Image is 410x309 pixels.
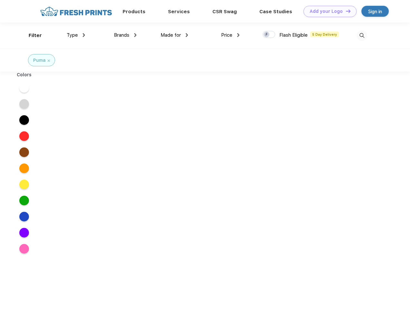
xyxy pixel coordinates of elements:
[168,9,190,14] a: Services
[237,33,239,37] img: dropdown.png
[83,33,85,37] img: dropdown.png
[123,9,145,14] a: Products
[310,32,339,37] span: 5 Day Delivery
[38,6,114,17] img: fo%20logo%202.webp
[29,32,42,39] div: Filter
[114,32,129,38] span: Brands
[134,33,136,37] img: dropdown.png
[186,33,188,37] img: dropdown.png
[12,71,37,78] div: Colors
[361,6,389,17] a: Sign in
[310,9,343,14] div: Add your Logo
[357,30,367,41] img: desktop_search.svg
[33,57,46,64] div: Puma
[221,32,232,38] span: Price
[279,32,308,38] span: Flash Eligible
[368,8,382,15] div: Sign in
[48,60,50,62] img: filter_cancel.svg
[346,9,350,13] img: DT
[161,32,181,38] span: Made for
[67,32,78,38] span: Type
[212,9,237,14] a: CSR Swag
